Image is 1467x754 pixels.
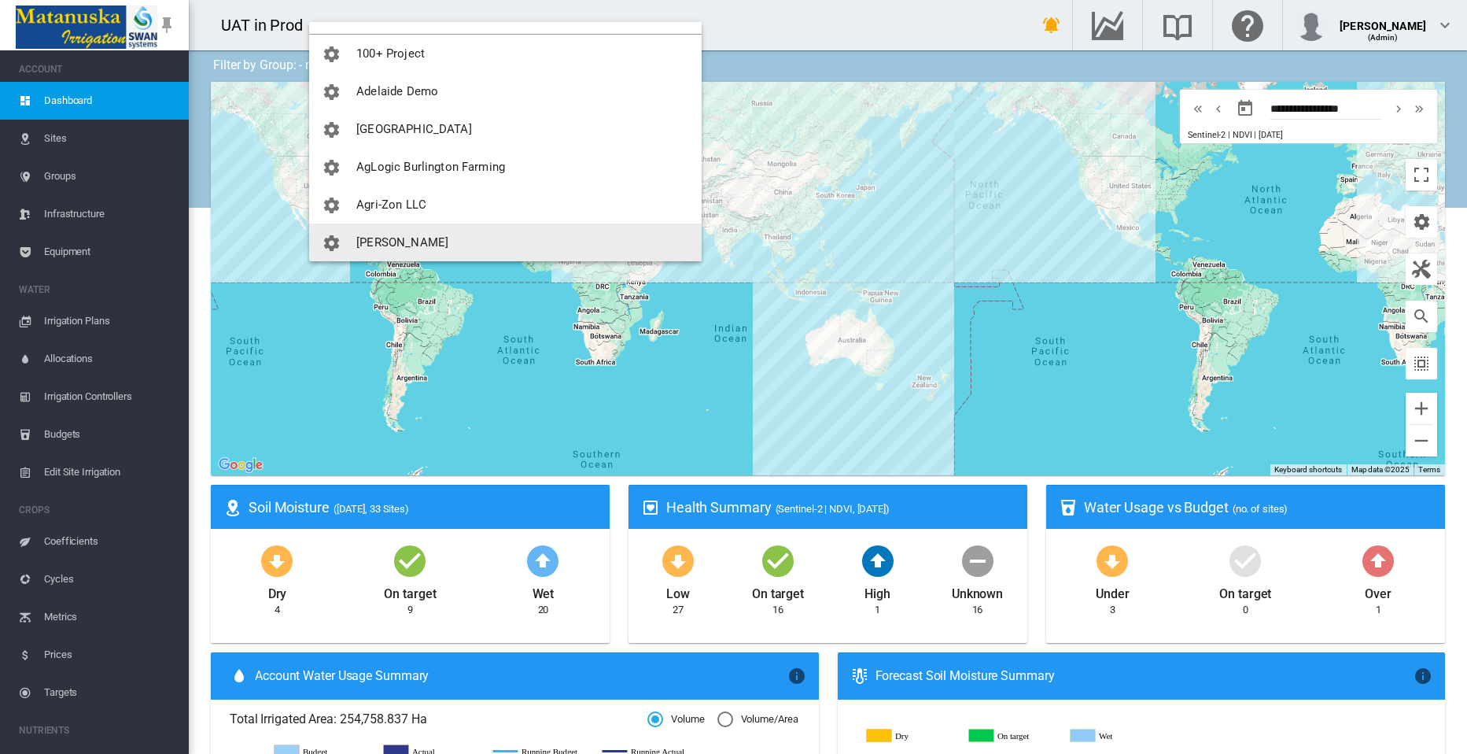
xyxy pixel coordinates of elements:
span: Agri-Zon LLC [356,198,426,212]
md-icon: icon-cog [322,158,341,177]
span: [PERSON_NAME] [356,235,448,249]
md-icon: icon-cog [322,234,341,253]
button: You have 'Admin' permissions to Alejandra Demo [309,224,702,261]
button: You have 'Admin' permissions to Adelaide Demo [309,72,702,110]
button: You have 'Admin' permissions to Agri-Zon LLC [309,186,702,224]
md-icon: icon-cog [322,120,341,139]
span: AgLogic Burlington Farming [356,160,505,174]
button: You have 'Admin' permissions to AgLogic Burlington Farming [309,148,702,186]
button: You have 'Admin' permissions to 100+ Project [309,35,702,72]
button: You have 'Admin' permissions to Adelaide High School [309,110,702,148]
span: 100+ Project [356,46,425,61]
md-icon: icon-cog [322,196,341,215]
md-icon: icon-cog [322,83,341,102]
span: Adelaide Demo [356,84,438,98]
span: [GEOGRAPHIC_DATA] [356,122,472,136]
md-icon: icon-cog [322,45,341,64]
